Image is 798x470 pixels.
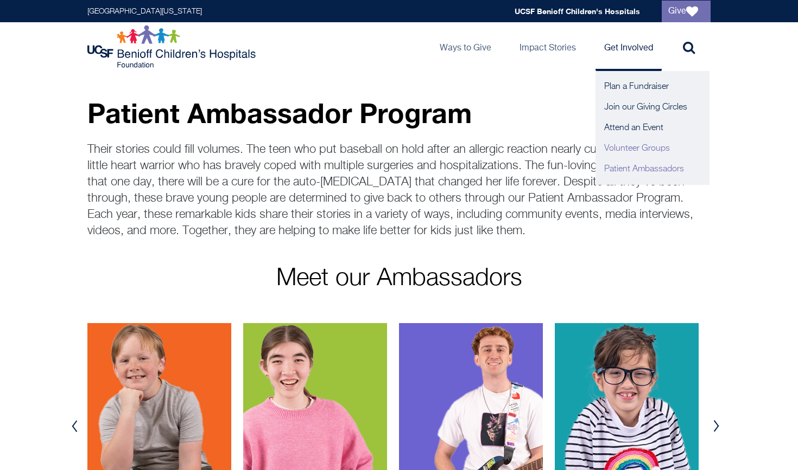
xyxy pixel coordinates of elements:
[596,97,710,118] a: Join our Giving Circles
[596,138,710,159] a: Volunteer Groups
[662,1,711,22] a: Give
[431,22,500,71] a: Ways to Give
[66,410,83,442] button: Previous
[596,76,710,97] a: Plan a Fundraiser
[87,141,711,239] p: Their stories could fill volumes. The teen who put baseball on hold after an allergic reaction ne...
[515,7,640,16] a: UCSF Benioff Children's Hospitals
[596,22,662,71] a: Get Involved
[87,266,711,291] p: Meet our Ambassadors
[87,25,258,68] img: Logo for UCSF Benioff Children's Hospitals Foundation
[87,98,711,128] p: Patient Ambassador Program
[708,410,724,442] button: Next
[87,8,202,15] a: [GEOGRAPHIC_DATA][US_STATE]
[596,118,710,138] a: Attend an Event
[511,22,585,71] a: Impact Stories
[596,159,710,179] a: Patient Ambassadors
